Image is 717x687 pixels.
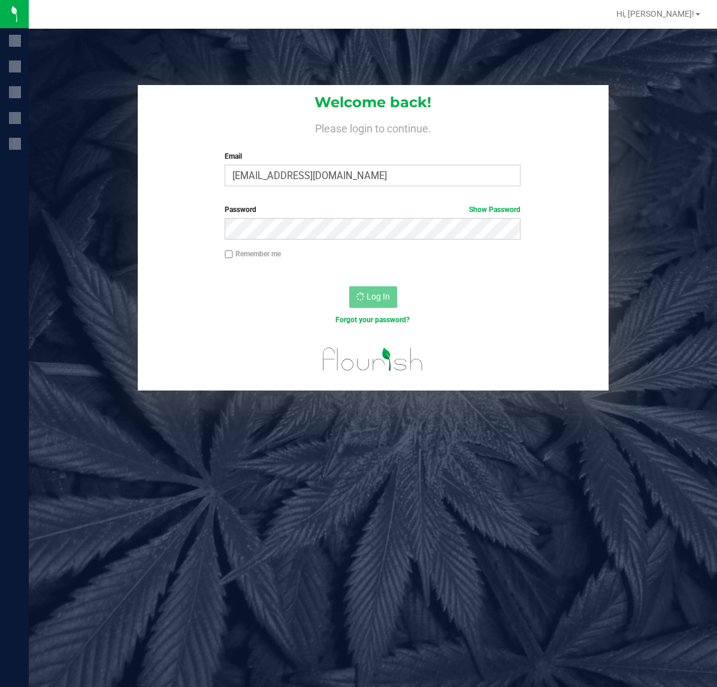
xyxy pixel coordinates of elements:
span: Log In [367,292,390,301]
a: Forgot your password? [335,316,410,324]
button: Log In [349,286,397,308]
h1: Welcome back! [138,95,609,110]
span: Hi, [PERSON_NAME]! [616,9,694,19]
input: Remember me [225,250,233,259]
img: flourish_logo.svg [314,338,432,381]
h4: Please login to continue. [138,120,609,134]
span: Password [225,205,256,214]
label: Remember me [225,249,281,259]
label: Email [225,151,521,162]
a: Show Password [469,205,521,214]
